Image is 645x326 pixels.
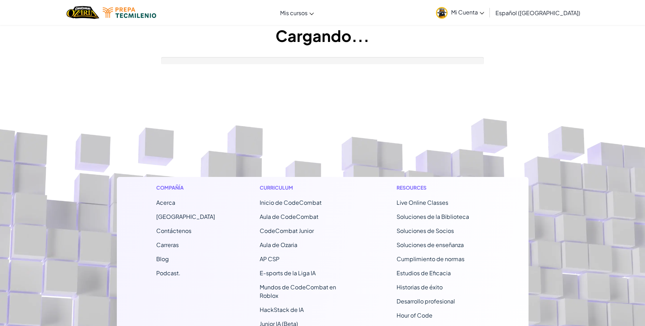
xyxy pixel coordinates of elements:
[495,9,580,17] span: Español ([GEOGRAPHIC_DATA])
[397,213,469,220] a: Soluciones de la Biblioteca
[397,312,432,319] a: Hour of Code
[260,283,336,299] a: Mundos de CodeCombat en Roblox
[432,1,488,24] a: Mi Cuenta
[260,241,297,248] a: Aula de Ozaria
[103,7,156,18] img: Tecmilenio logo
[67,5,99,20] img: Home
[397,241,464,248] a: Soluciones de enseñanza
[280,9,308,17] span: Mis cursos
[156,241,179,248] a: Carreras
[156,199,175,206] a: Acerca
[397,283,443,291] a: Historias de éxito
[156,184,215,191] h1: Compañía
[156,269,181,277] a: Podcast.
[156,213,215,220] a: [GEOGRAPHIC_DATA]
[260,213,318,220] a: Aula de CodeCombat
[397,297,455,305] a: Desarrollo profesional
[397,269,451,277] a: Estudios de Eficacia
[260,184,352,191] h1: Curriculum
[277,3,317,22] a: Mis cursos
[451,8,484,16] span: Mi Cuenta
[492,3,584,22] a: Español ([GEOGRAPHIC_DATA])
[397,255,464,263] a: Cumplimiento de normas
[260,199,322,206] span: Inicio de CodeCombat
[260,227,314,234] a: CodeCombat Junior
[260,255,279,263] a: AP CSP
[67,5,99,20] a: Ozaria by CodeCombat logo
[260,269,316,277] a: E-sports de la Liga IA
[436,7,448,19] img: avatar
[156,227,191,234] span: Contáctenos
[397,227,454,234] a: Soluciones de Socios
[156,255,169,263] a: Blog
[260,306,304,313] a: HackStack de IA
[397,199,448,206] a: Live Online Classes
[397,184,489,191] h1: Resources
